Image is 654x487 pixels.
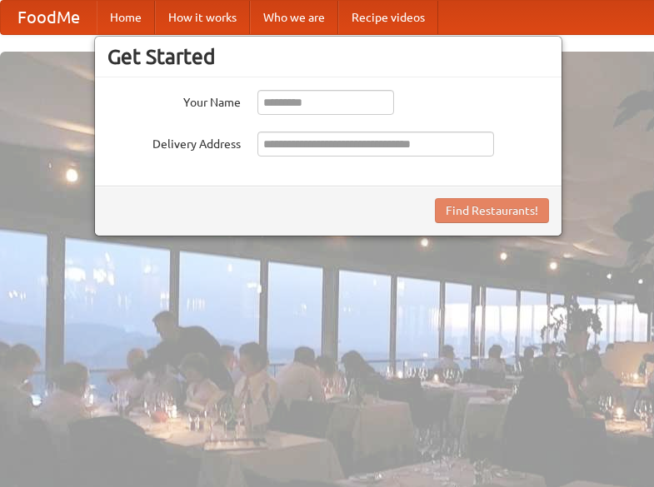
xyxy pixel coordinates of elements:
[107,132,241,152] label: Delivery Address
[435,198,549,223] button: Find Restaurants!
[155,1,250,34] a: How it works
[338,1,438,34] a: Recipe videos
[250,1,338,34] a: Who we are
[1,1,97,34] a: FoodMe
[107,44,549,69] h3: Get Started
[97,1,155,34] a: Home
[107,90,241,111] label: Your Name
